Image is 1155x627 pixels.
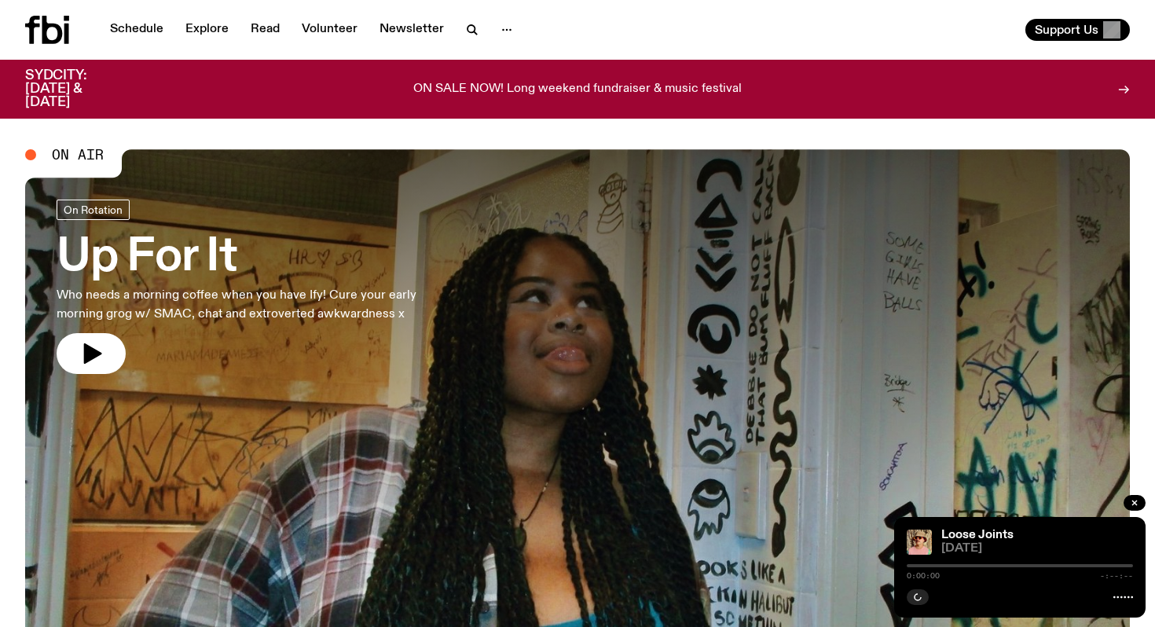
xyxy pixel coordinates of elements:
[57,286,459,324] p: Who needs a morning coffee when you have Ify! Cure your early morning grog w/ SMAC, chat and extr...
[413,82,742,97] p: ON SALE NOW! Long weekend fundraiser & music festival
[101,19,173,41] a: Schedule
[57,200,130,220] a: On Rotation
[907,530,932,555] img: Tyson stands in front of a paperbark tree wearing orange sunglasses, a suede bucket hat and a pin...
[176,19,238,41] a: Explore
[941,543,1133,555] span: [DATE]
[57,200,459,374] a: Up For ItWho needs a morning coffee when you have Ify! Cure your early morning grog w/ SMAC, chat...
[1100,572,1133,580] span: -:--:--
[57,236,459,280] h3: Up For It
[370,19,453,41] a: Newsletter
[25,69,126,109] h3: SYDCITY: [DATE] & [DATE]
[52,148,104,162] span: On Air
[241,19,289,41] a: Read
[1035,23,1098,37] span: Support Us
[64,203,123,215] span: On Rotation
[1025,19,1130,41] button: Support Us
[941,529,1014,541] a: Loose Joints
[907,572,940,580] span: 0:00:00
[292,19,367,41] a: Volunteer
